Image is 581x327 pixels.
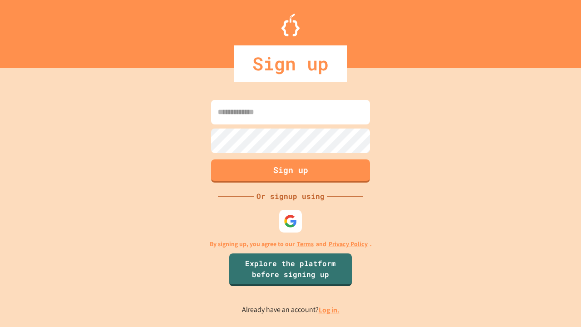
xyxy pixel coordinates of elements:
[284,214,297,228] img: google-icon.svg
[211,159,370,183] button: Sign up
[229,253,352,286] a: Explore the platform before signing up
[329,239,368,249] a: Privacy Policy
[319,305,340,315] a: Log in.
[210,239,372,249] p: By signing up, you agree to our and .
[254,191,327,202] div: Or signup using
[281,14,300,36] img: Logo.svg
[242,304,340,316] p: Already have an account?
[234,45,347,82] div: Sign up
[297,239,314,249] a: Terms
